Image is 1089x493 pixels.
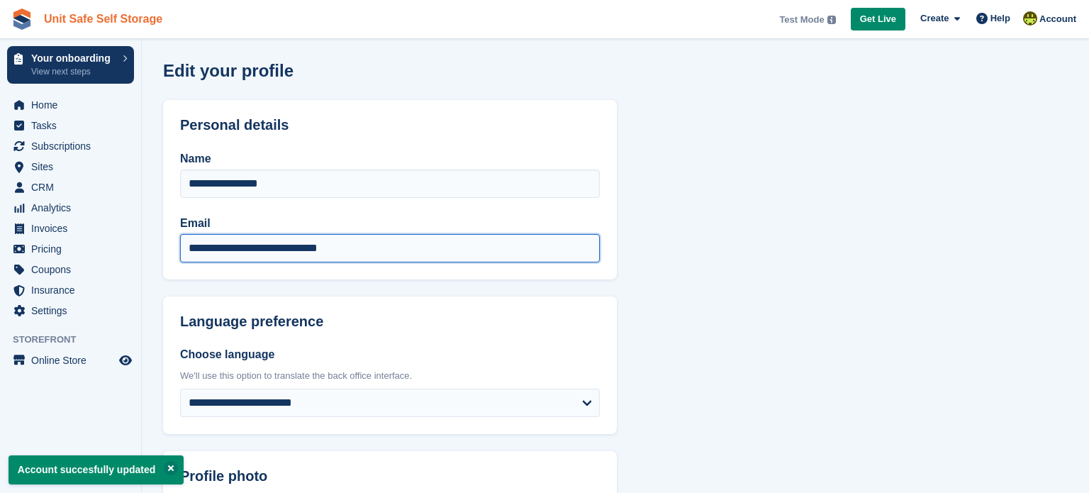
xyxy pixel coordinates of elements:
p: Your onboarding [31,53,116,63]
span: Settings [31,301,116,321]
label: Name [180,150,600,167]
span: Get Live [860,12,896,26]
span: Test Mode [779,13,824,27]
span: Storefront [13,333,141,347]
h2: Language preference [180,314,600,330]
span: Create [920,11,949,26]
h2: Personal details [180,117,600,133]
label: Email [180,215,600,232]
span: Help [990,11,1010,26]
span: Tasks [31,116,116,135]
div: We'll use this option to translate the back office interface. [180,369,600,383]
span: Analytics [31,198,116,218]
a: menu [7,280,134,300]
a: Your onboarding View next steps [7,46,134,84]
p: Account succesfully updated [9,455,184,484]
span: Sites [31,157,116,177]
a: menu [7,239,134,259]
a: menu [7,218,134,238]
label: Choose language [180,346,600,363]
img: icon-info-grey-7440780725fd019a000dd9b08b2336e03edf1995a4989e88bcd33f0948082b44.svg [827,16,836,24]
span: Subscriptions [31,136,116,156]
span: Online Store [31,350,116,370]
a: Unit Safe Self Storage [38,7,168,31]
a: Preview store [117,352,134,369]
a: menu [7,95,134,115]
span: Insurance [31,280,116,300]
span: Invoices [31,218,116,238]
span: Home [31,95,116,115]
a: menu [7,157,134,177]
img: stora-icon-8386f47178a22dfd0bd8f6a31ec36ba5ce8667c1dd55bd0f319d3a0aa187defe.svg [11,9,33,30]
h1: Edit your profile [163,61,294,80]
p: View next steps [31,65,116,78]
img: Jeff Bodenmuller [1023,11,1037,26]
span: CRM [31,177,116,197]
span: Coupons [31,260,116,279]
a: menu [7,198,134,218]
label: Profile photo [180,468,600,484]
a: menu [7,350,134,370]
a: menu [7,116,134,135]
a: menu [7,260,134,279]
a: menu [7,177,134,197]
a: menu [7,136,134,156]
a: Get Live [851,8,905,31]
span: Account [1039,12,1076,26]
a: menu [7,301,134,321]
span: Pricing [31,239,116,259]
